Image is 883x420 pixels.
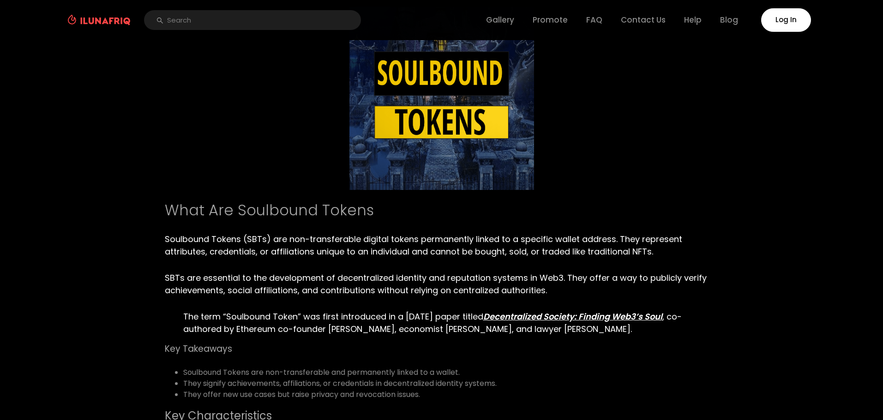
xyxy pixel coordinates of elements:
[165,272,707,296] span: SBTs are essential to the development of decentralized identity and reputation systems in Web3. T...
[684,14,702,25] a: Help
[761,8,811,32] a: Log In
[486,14,514,25] a: Gallery
[144,10,361,30] input: Search
[165,343,232,355] b: Key Takeaways
[183,378,497,389] span: They signify achievements, affiliations, or credentials in decentralized identity systems.
[586,14,602,25] a: FAQ
[183,311,682,335] span: , co-authored by Ethereum co-founder [PERSON_NAME], economist [PERSON_NAME], and lawyer [PERSON_N...
[621,14,666,25] a: Contact Us
[720,14,738,25] a: Blog
[165,199,719,221] h1: What Are Soulbound Tokens
[183,311,483,322] span: The term “Soulbound Token” was first introduced in a [DATE] paper titled
[483,311,662,322] a: Decentralized Society: Finding Web3’s Soul
[533,14,568,25] a: Promote
[68,15,130,25] img: logo ilunafriq
[165,233,682,257] span: Soulbound Tokens (SBTs) are non-transferable digital tokens permanently linked to a specific wall...
[183,389,420,400] span: They offer new use cases but raise privacy and revocation issues.
[183,367,460,378] span: Soulbound Tokens are non-transferable and permanently linked to a wallet.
